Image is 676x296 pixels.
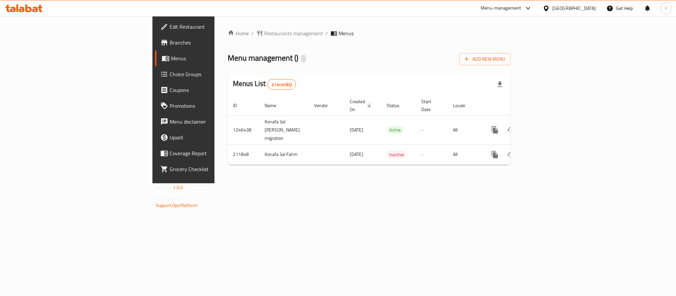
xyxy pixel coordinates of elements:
span: Coupons [170,86,260,94]
nav: breadcrumb [228,29,510,37]
a: Menus [155,50,265,66]
a: Coverage Report [155,145,265,161]
a: Branches [155,35,265,50]
span: Menu disclaimer [170,118,260,126]
span: Active [387,126,403,134]
a: Promotions [155,98,265,114]
a: Upsell [155,130,265,145]
span: Add New Menu [465,55,505,63]
button: more [487,147,503,163]
td: - [416,115,448,144]
span: [DATE] [350,150,363,159]
h2: Menus List [233,79,296,90]
span: Choice Groups [170,70,260,78]
span: Branches [170,39,260,46]
span: Upsell [170,133,260,141]
span: Menus [338,29,354,37]
td: All [448,144,482,164]
span: Inactive [387,151,406,159]
span: 1.0.0 [173,183,183,192]
a: Menu disclaimer [155,114,265,130]
span: Edit Restaurant [170,23,260,31]
div: [GEOGRAPHIC_DATA] [552,5,596,12]
span: Locale [453,102,474,109]
a: Edit Restaurant [155,19,265,35]
a: Support.OpsPlatform [156,201,198,210]
span: Restaurants management [264,29,323,37]
span: Coverage Report [170,149,260,157]
td: All [448,115,482,144]
span: Created On [350,98,373,113]
div: Export file [492,76,508,92]
th: Actions [482,96,556,116]
span: Menu management ( ) [228,50,298,65]
a: Restaurants management [256,29,323,37]
span: Name [265,102,285,109]
span: Start Date [421,98,440,113]
span: Promotions [170,102,260,110]
div: Total records count [267,79,296,90]
span: Version: [156,183,172,192]
a: Coupons [155,82,265,98]
span: 2 record(s) [268,81,296,88]
span: Status [387,102,408,109]
button: Change Status [503,147,519,163]
td: - [416,144,448,164]
span: Grocery Checklist [170,165,260,173]
span: Get support on: [156,194,186,203]
span: Menus [171,54,260,62]
span: [DATE] [350,126,363,134]
span: ID [233,102,245,109]
button: Change Status [503,122,519,138]
button: more [487,122,503,138]
td: Konafa 3al Fahm [259,144,309,164]
span: I [665,5,666,12]
div: Menu-management [481,4,521,12]
td: Konafa 3al [PERSON_NAME] migration [259,115,309,144]
table: enhanced table [228,96,556,165]
span: Vendor [314,102,337,109]
a: Choice Groups [155,66,265,82]
a: Grocery Checklist [155,161,265,177]
li: / [326,29,328,37]
button: Add New Menu [459,53,510,65]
